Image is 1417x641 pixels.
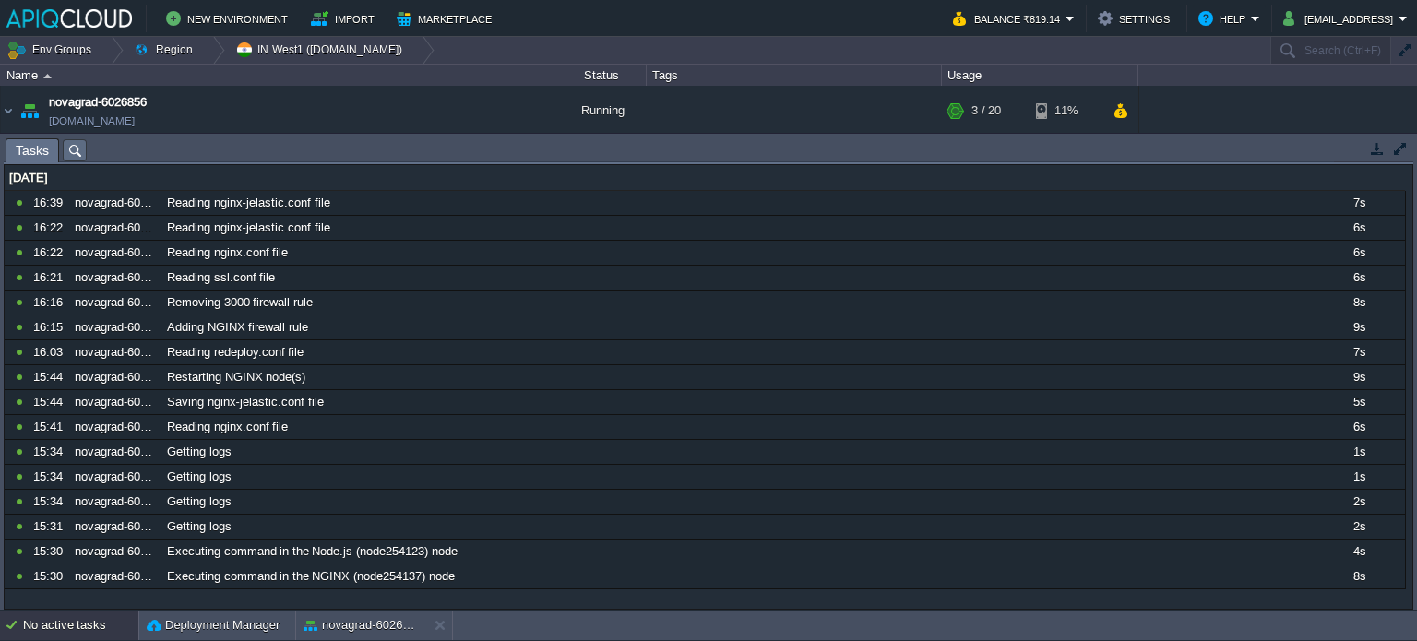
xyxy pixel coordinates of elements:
[70,440,161,464] div: novagrad-6026856
[1036,86,1096,136] div: 11%
[1314,415,1404,439] div: 6s
[1314,440,1404,464] div: 1s
[167,294,313,311] span: Removing 3000 firewall rule
[167,469,232,485] span: Getting logs
[70,564,161,588] div: novagrad-6026856
[6,37,98,63] button: Env Groups
[70,540,161,564] div: novagrad-6026856
[33,564,68,588] div: 15:30
[33,515,68,539] div: 15:31
[555,65,646,86] div: Status
[1314,216,1404,240] div: 6s
[1314,291,1404,315] div: 8s
[70,490,161,514] div: novagrad-6026856
[33,415,68,439] div: 15:41
[33,266,68,290] div: 16:21
[16,139,49,162] span: Tasks
[33,340,68,364] div: 16:03
[33,216,68,240] div: 16:22
[2,65,554,86] div: Name
[971,86,1001,136] div: 3 / 20
[70,340,161,364] div: novagrad-6026856
[953,7,1066,30] button: Balance ₹819.14
[167,568,455,585] span: Executing command in the NGINX (node254137) node
[167,344,304,361] span: Reading redeploy.conf file
[70,515,161,539] div: novagrad-6026856
[1314,465,1404,489] div: 1s
[235,37,409,63] button: IN West1 ([DOMAIN_NAME])
[70,191,161,215] div: novagrad-6026856
[6,9,132,28] img: APIQCloud
[33,315,68,339] div: 16:15
[554,86,647,136] div: Running
[1314,191,1404,215] div: 7s
[167,543,458,560] span: Executing command in the Node.js (node254123) node
[943,65,1137,86] div: Usage
[70,315,161,339] div: novagrad-6026856
[33,440,68,464] div: 15:34
[1314,266,1404,290] div: 6s
[1098,7,1175,30] button: Settings
[167,493,232,510] span: Getting logs
[304,616,420,635] button: novagrad-6026856
[33,365,68,389] div: 15:44
[167,244,288,261] span: Reading nginx.conf file
[167,269,275,286] span: Reading ssl.conf file
[23,611,138,640] div: No active tasks
[70,241,161,265] div: novagrad-6026856
[1314,564,1404,588] div: 8s
[33,191,68,215] div: 16:39
[1314,315,1404,339] div: 9s
[70,465,161,489] div: novagrad-6026856
[5,166,1405,190] div: [DATE]
[43,74,52,78] img: AMDAwAAAACH5BAEAAAAALAAAAAABAAEAAAICRAEAOw==
[70,365,161,389] div: novagrad-6026856
[167,419,288,435] span: Reading nginx.conf file
[33,540,68,564] div: 15:30
[167,394,324,410] span: Saving nginx-jelastic.conf file
[147,616,280,635] button: Deployment Manager
[1314,365,1404,389] div: 9s
[70,216,161,240] div: novagrad-6026856
[1314,515,1404,539] div: 2s
[1283,7,1399,30] button: [EMAIL_ADDRESS]
[70,390,161,414] div: novagrad-6026856
[33,465,68,489] div: 15:34
[17,86,42,136] img: AMDAwAAAACH5BAEAAAAALAAAAAABAAEAAAICRAEAOw==
[311,7,380,30] button: Import
[49,93,147,112] a: novagrad-6026856
[134,37,199,63] button: Region
[1314,390,1404,414] div: 5s
[397,7,497,30] button: Marketplace
[1314,490,1404,514] div: 2s
[33,291,68,315] div: 16:16
[33,390,68,414] div: 15:44
[1314,540,1404,564] div: 4s
[648,65,941,86] div: Tags
[167,319,308,336] span: Adding NGINX firewall rule
[167,195,330,211] span: Reading nginx-jelastic.conf file
[166,7,293,30] button: New Environment
[1314,241,1404,265] div: 6s
[1,86,16,136] img: AMDAwAAAACH5BAEAAAAALAAAAAABAAEAAAICRAEAOw==
[49,112,135,130] a: [DOMAIN_NAME]
[1314,340,1404,364] div: 7s
[70,291,161,315] div: novagrad-6026856
[70,266,161,290] div: novagrad-6026856
[167,220,330,236] span: Reading nginx-jelastic.conf file
[167,369,305,386] span: Restarting NGINX node(s)
[1198,7,1251,30] button: Help
[167,444,232,460] span: Getting logs
[33,241,68,265] div: 16:22
[33,490,68,514] div: 15:34
[167,518,232,535] span: Getting logs
[70,415,161,439] div: novagrad-6026856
